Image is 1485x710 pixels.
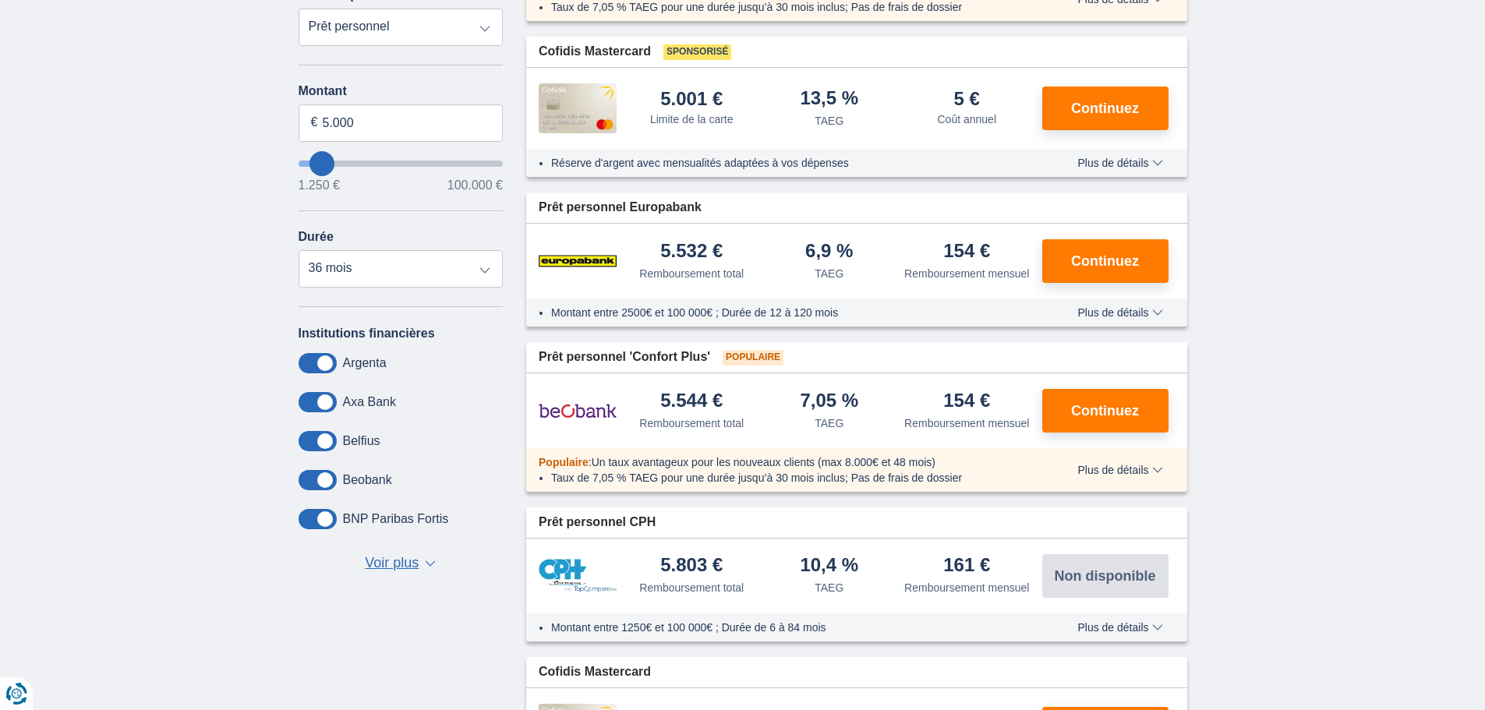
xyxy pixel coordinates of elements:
[539,199,702,217] span: Prêt personnel Europabank
[1042,87,1169,130] button: Continuez
[551,305,1032,320] li: Montant entre 2500€ et 100 000€ ; Durée de 12 à 120 mois
[299,161,504,167] input: wantToBorrow
[447,179,503,192] span: 100.000 €
[639,266,744,281] div: Remboursement total
[660,391,723,412] div: 5.544 €
[943,556,990,577] div: 161 €
[365,553,419,574] span: Voir plus
[551,620,1032,635] li: Montant entre 1250€ et 100 000€ ; Durée de 6 à 84 mois
[904,580,1029,595] div: Remboursement mensuel
[800,556,858,577] div: 10,4 %
[539,514,656,532] span: Prêt personnel CPH
[1071,101,1139,115] span: Continuez
[660,90,723,108] div: 5.001 €
[1077,622,1162,633] span: Plus de détails
[1077,307,1162,318] span: Plus de détails
[299,179,340,192] span: 1.250 €
[551,470,1032,486] li: Taux de 7,05 % TAEG pour une durée jusqu’à 30 mois inclus; Pas de frais de dossier
[343,473,392,487] label: Beobank
[815,266,843,281] div: TAEG
[815,415,843,431] div: TAEG
[539,456,589,468] span: Populaire
[1071,404,1139,418] span: Continuez
[526,454,1045,470] div: :
[650,111,734,127] div: Limite de la carte
[1055,569,1156,583] span: Non disponible
[815,113,843,129] div: TAEG
[954,90,980,108] div: 5 €
[539,348,710,366] span: Prêt personnel 'Confort Plus'
[800,391,858,412] div: 7,05 %
[299,327,435,341] label: Institutions financières
[539,391,617,430] img: pret personnel Beobank
[815,580,843,595] div: TAEG
[639,415,744,431] div: Remboursement total
[360,553,440,574] button: Voir plus ▼
[1066,306,1174,319] button: Plus de détails
[904,415,1029,431] div: Remboursement mensuel
[639,580,744,595] div: Remboursement total
[311,114,318,132] span: €
[1071,254,1139,268] span: Continuez
[943,242,990,263] div: 154 €
[343,395,396,409] label: Axa Bank
[1042,239,1169,283] button: Continuez
[663,44,731,60] span: Sponsorisé
[1042,554,1169,598] button: Non disponible
[1077,465,1162,475] span: Plus de détails
[539,559,617,592] img: pret personnel CPH Banque
[937,111,996,127] div: Coût annuel
[1077,157,1162,168] span: Plus de détails
[660,556,723,577] div: 5.803 €
[343,512,449,526] label: BNP Paribas Fortis
[660,242,723,263] div: 5.532 €
[904,266,1029,281] div: Remboursement mensuel
[343,356,387,370] label: Argenta
[551,155,1032,171] li: Réserve d'argent avec mensualités adaptées à vos dépenses
[805,242,853,263] div: 6,9 %
[943,391,990,412] div: 154 €
[1042,389,1169,433] button: Continuez
[592,456,935,468] span: Un taux avantageux pour les nouveaux clients (max 8.000€ et 48 mois)
[1066,157,1174,169] button: Plus de détails
[539,43,651,61] span: Cofidis Mastercard
[723,350,783,366] span: Populaire
[800,89,858,110] div: 13,5 %
[299,230,334,244] label: Durée
[425,560,436,567] span: ▼
[539,242,617,281] img: pret personnel Europabank
[539,663,651,681] span: Cofidis Mastercard
[539,83,617,133] img: pret personnel Cofidis CC
[299,84,504,98] label: Montant
[1066,621,1174,634] button: Plus de détails
[343,434,380,448] label: Belfius
[1066,464,1174,476] button: Plus de détails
